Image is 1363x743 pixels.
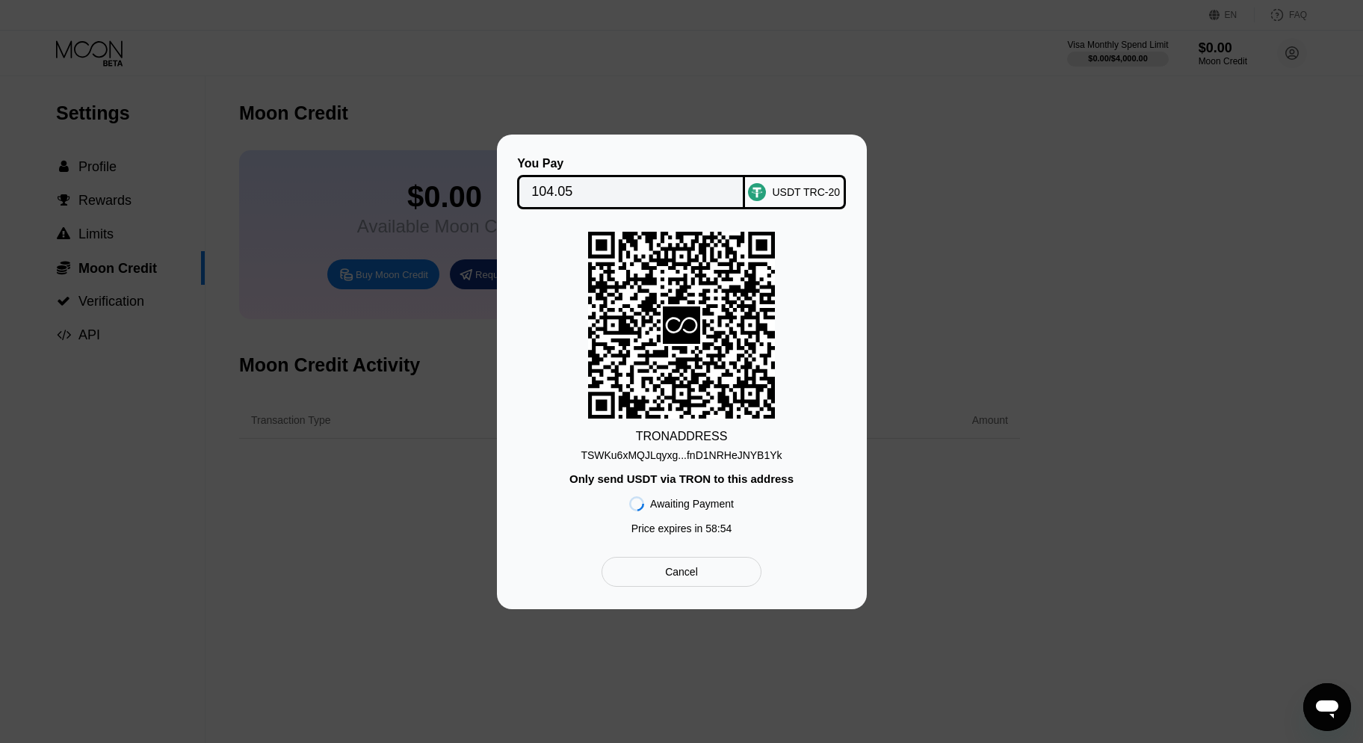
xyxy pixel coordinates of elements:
[602,557,761,587] div: Cancel
[1303,683,1351,731] iframe: Кнопка запуска окна обмена сообщениями
[581,443,782,461] div: TSWKu6xMQJLqyxg...fnD1NRHeJNYB1Yk
[636,430,728,443] div: TRON ADDRESS
[705,522,732,534] span: 58 : 54
[517,157,745,170] div: You Pay
[772,186,840,198] div: USDT TRC-20
[519,157,844,209] div: You PayUSDT TRC-20
[581,449,782,461] div: TSWKu6xMQJLqyxg...fnD1NRHeJNYB1Yk
[650,498,734,510] div: Awaiting Payment
[631,522,732,534] div: Price expires in
[665,565,698,579] div: Cancel
[569,472,794,485] div: Only send USDT via TRON to this address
